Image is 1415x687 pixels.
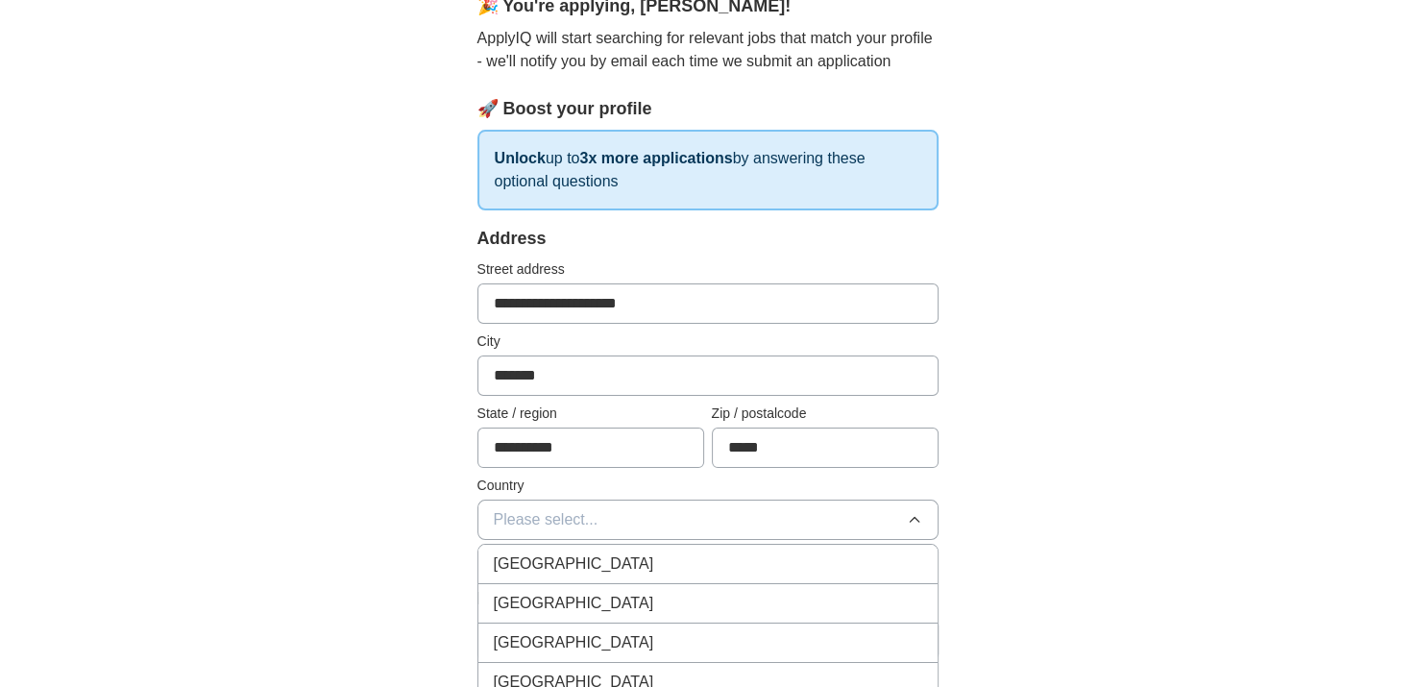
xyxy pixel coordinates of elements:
[495,150,546,166] strong: Unlock
[477,96,939,122] div: 🚀 Boost your profile
[494,592,654,615] span: [GEOGRAPHIC_DATA]
[494,552,654,576] span: [GEOGRAPHIC_DATA]
[477,331,939,352] label: City
[477,226,939,252] div: Address
[477,476,939,496] label: Country
[477,404,704,424] label: State / region
[477,27,939,73] p: ApplyIQ will start searching for relevant jobs that match your profile - we'll notify you by emai...
[579,150,732,166] strong: 3x more applications
[712,404,939,424] label: Zip / postalcode
[477,130,939,210] p: up to by answering these optional questions
[494,508,598,531] span: Please select...
[477,259,939,280] label: Street address
[477,500,939,540] button: Please select...
[494,631,654,654] span: [GEOGRAPHIC_DATA]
